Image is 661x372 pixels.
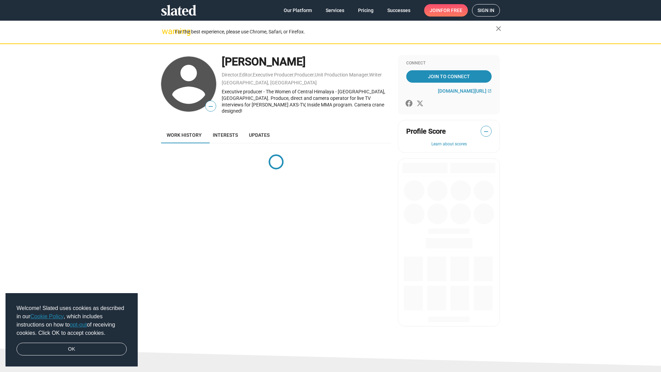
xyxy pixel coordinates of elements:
span: Profile Score [406,127,446,136]
span: Join [430,4,462,17]
div: For the best experience, please use Chrome, Safari, or Firefox. [175,27,496,37]
span: Interests [213,132,238,138]
div: Executive producer - The Women of Central Himalaya - [GEOGRAPHIC_DATA], [GEOGRAPHIC_DATA]. Produc... [222,89,391,114]
span: Sign in [478,4,494,16]
mat-icon: close [494,24,503,33]
button: Learn about scores [406,142,492,147]
span: Our Platform [284,4,312,17]
div: [PERSON_NAME] [222,54,391,69]
div: cookieconsent [6,293,138,367]
a: dismiss cookie message [17,343,127,356]
div: Connect [406,61,492,66]
a: Director [222,72,239,77]
span: Join To Connect [408,70,490,83]
span: Updates [249,132,270,138]
span: Successes [387,4,410,17]
span: Work history [167,132,202,138]
a: Work history [161,127,207,143]
a: Joinfor free [424,4,468,17]
span: — [206,102,216,111]
a: Executive Producer [253,72,294,77]
mat-icon: warning [162,27,170,35]
span: Welcome! Slated uses cookies as described in our , which includes instructions on how to of recei... [17,304,127,337]
a: Pricing [353,4,379,17]
span: , [314,73,315,77]
a: Interests [207,127,243,143]
a: [GEOGRAPHIC_DATA], [GEOGRAPHIC_DATA] [222,80,317,85]
a: Successes [382,4,416,17]
span: , [368,73,369,77]
span: , [252,73,253,77]
mat-icon: open_in_new [487,89,492,93]
a: Producer [294,72,314,77]
a: Writer [369,72,382,77]
a: Join To Connect [406,70,492,83]
a: Services [320,4,350,17]
span: — [481,127,491,136]
a: Cookie Policy [30,313,64,319]
span: , [239,73,239,77]
a: Our Platform [278,4,317,17]
span: for free [441,4,462,17]
a: opt-out [70,322,87,328]
a: [DOMAIN_NAME][URL] [438,88,492,94]
a: Sign in [472,4,500,17]
a: Updates [243,127,275,143]
span: [DOMAIN_NAME][URL] [438,88,486,94]
a: Editor [239,72,252,77]
span: Services [326,4,344,17]
span: Pricing [358,4,374,17]
a: Unit Production Manager [315,72,368,77]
